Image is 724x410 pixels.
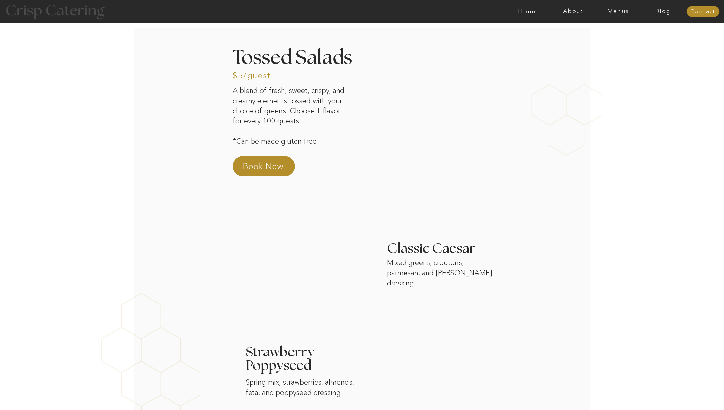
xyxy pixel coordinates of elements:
a: Blog [641,8,686,15]
p: A blend of fresh, sweet, crispy, and creamy elements tossed with your choice of greens. Choose 1 ... [233,86,345,145]
p: Spring mix, strawberries, almonds, feta, and poppyseed dressing [246,377,360,400]
a: About [551,8,596,15]
h3: Classic Caesar [387,242,513,248]
a: Book Now [243,160,300,176]
a: Contact [686,9,719,15]
a: Menus [596,8,641,15]
h3: $5/guest [233,72,270,78]
a: Home [506,8,551,15]
h3: Strawberry Poppyseed [246,346,363,352]
p: Mixed greens, croutons, parmesan, and [PERSON_NAME] dressing [387,258,496,276]
h2: Tossed Salads [233,48,359,66]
